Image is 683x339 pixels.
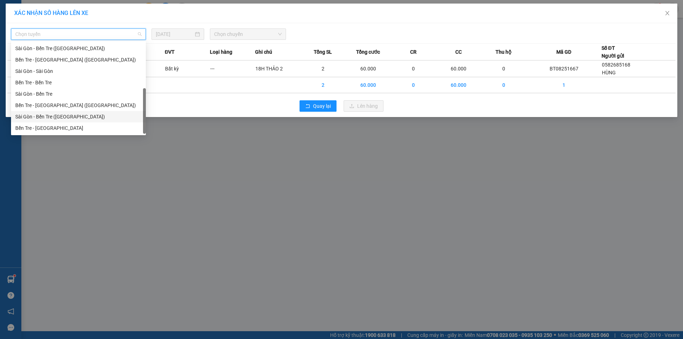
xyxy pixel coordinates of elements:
span: HÙNG [602,70,616,75]
span: rollback [305,104,310,109]
div: Sài Gòn - Bến Tre [15,90,142,98]
td: 18H THẢO 2 [255,60,300,77]
span: close [665,10,670,16]
span: Chọn tuyến [15,29,142,39]
div: Bến Tre - [GEOGRAPHIC_DATA] [15,124,142,132]
td: 0 [481,77,526,93]
td: 2 [300,60,345,77]
div: Sài Gòn - Bến Tre (CT) [11,111,146,122]
td: Bất kỳ [165,60,210,77]
button: rollbackQuay lại [300,100,337,112]
span: Tổng cước [356,48,380,56]
span: 0582685168 [602,62,630,68]
div: Sài Gòn - Bến Tre ([GEOGRAPHIC_DATA]) [15,113,142,121]
div: Sài Gòn - Bến Tre [11,88,146,100]
span: CC [455,48,462,56]
div: Bến Tre - [GEOGRAPHIC_DATA] ([GEOGRAPHIC_DATA]) [15,56,142,64]
span: Chọn chuyến [214,29,282,39]
input: 14/08/2025 [156,30,194,38]
span: XÁC NHẬN SỐ HÀNG LÊN XE [14,10,88,16]
span: Loại hàng [210,48,232,56]
span: Mã GD [556,48,571,56]
span: ĐVT [165,48,175,56]
td: --- [210,60,255,77]
td: 0 [391,77,436,93]
button: Close [657,4,677,23]
td: 60.000 [345,60,391,77]
div: Sài Gòn - Bến Tre (CN) [11,43,146,54]
div: Bến Tre - Sài Gòn [11,122,146,134]
div: Sài Gòn - Sài Gòn [15,67,142,75]
td: 2 [300,77,345,93]
button: uploadLên hàng [344,100,383,112]
td: 0 [391,60,436,77]
div: Số ĐT Người gửi [602,44,624,60]
span: Quay lại [313,102,331,110]
span: Ghi chú [255,48,272,56]
div: Bến Tre - Bến Tre [15,79,142,86]
div: Sài Gòn - Bến Tre ([GEOGRAPHIC_DATA]) [15,44,142,52]
td: 1 [526,77,602,93]
div: Sài Gòn - Sài Gòn [11,65,146,77]
div: Bến Tre - Bến Tre [11,77,146,88]
td: 60.000 [436,60,481,77]
td: 60.000 [436,77,481,93]
div: Bến Tre - [GEOGRAPHIC_DATA] ([GEOGRAPHIC_DATA]) [15,101,142,109]
td: 60.000 [345,77,391,93]
td: 0 [481,60,526,77]
td: BT08251667 [526,60,602,77]
span: Thu hộ [496,48,512,56]
span: Tổng SL [314,48,332,56]
div: Bến Tre - Sài Gòn (CN) [11,54,146,65]
span: CR [410,48,417,56]
div: Bến Tre - Sài Gòn (CT) [11,100,146,111]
